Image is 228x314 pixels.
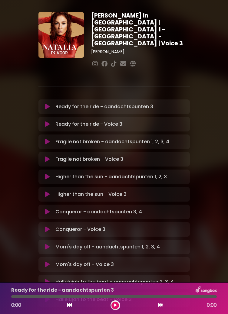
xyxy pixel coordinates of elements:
[91,12,190,47] h1: [PERSON_NAME] in [GEOGRAPHIC_DATA] | [GEOGRAPHIC_DATA] 1 - [GEOGRAPHIC_DATA] - [GEOGRAPHIC_DATA] ...
[91,49,190,54] h3: [PERSON_NAME]
[55,103,153,110] p: Ready for the ride - aandachtspunten 3
[55,156,123,163] p: Fragile not broken - Voice 3
[38,12,84,58] img: YTVS25JmS9CLUqXqkEhs
[55,243,160,251] p: Mom's day off - aandachtspunten 1, 2, 3, 4
[55,226,105,233] p: Conqueror - Voice 3
[207,302,217,309] span: 0:00
[55,261,114,268] p: Mom's day off - Voice 3
[11,302,21,309] span: 0:00
[55,208,142,215] p: Conqueror - aandachtspunten 3, 4
[55,278,174,286] p: Hallelujah to the beat - aandachtspunten 2, 3, 4
[196,286,217,294] img: songbox-logo-white.png
[55,173,167,180] p: Higher than the sun - aandachtspunten 1, 2, 3
[55,191,127,198] p: Higher than the sun - Voice 3
[55,121,122,128] p: Ready for the ride - Voice 3
[11,286,114,294] p: Ready for the ride - aandachtspunten 3
[55,138,169,145] p: Fragile not broken - aandachtspunten 1, 2, 3, 4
